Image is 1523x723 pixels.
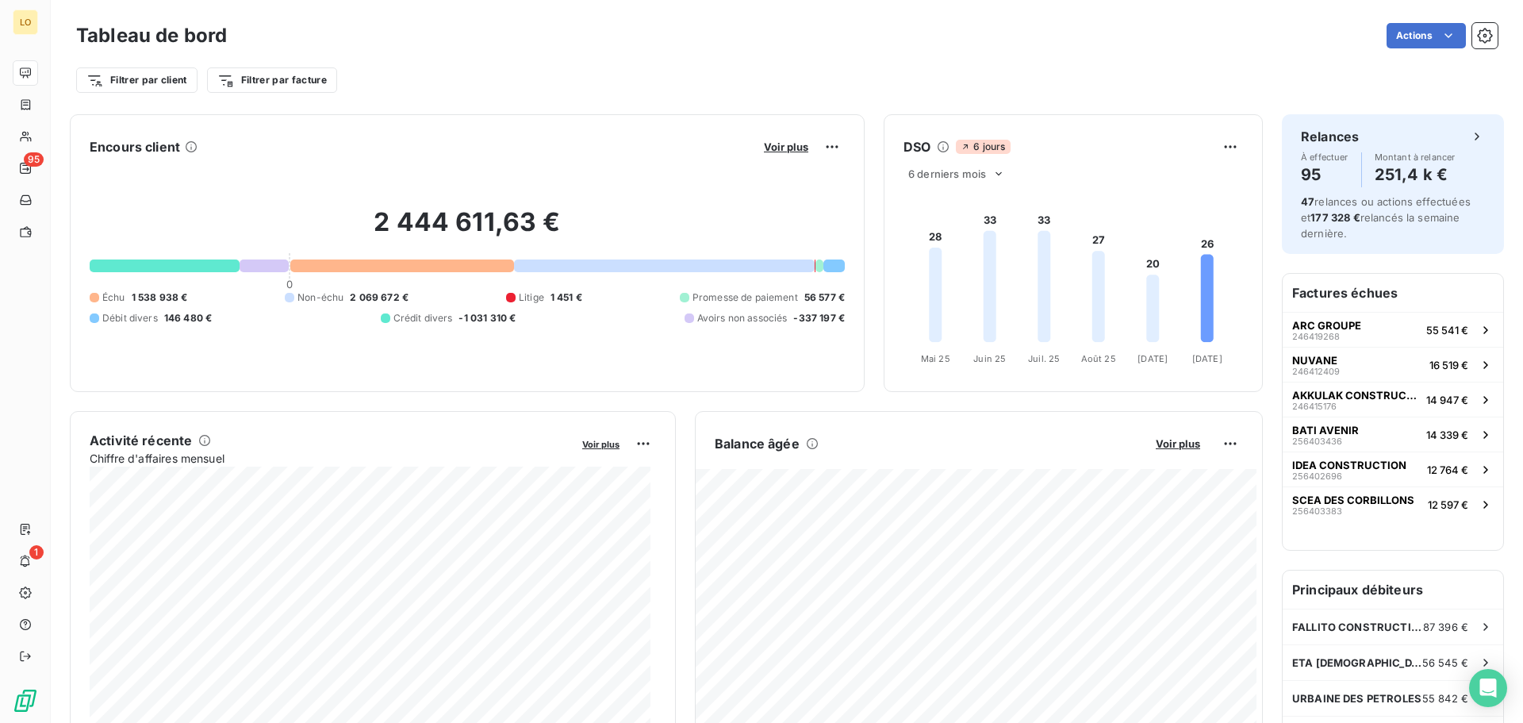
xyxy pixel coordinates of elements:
[1283,571,1503,609] h6: Principaux débiteurs
[1292,506,1342,516] span: 256403383
[973,353,1006,364] tspan: Juin 25
[1469,669,1507,707] div: Open Intercom Messenger
[1301,127,1359,146] h6: Relances
[1427,463,1468,476] span: 12 764 €
[1423,621,1468,633] span: 87 396 €
[764,140,808,153] span: Voir plus
[90,137,180,156] h6: Encours client
[90,206,845,254] h2: 2 444 611,63 €
[286,278,293,290] span: 0
[1301,162,1348,187] h4: 95
[29,545,44,560] span: 1
[956,140,1010,154] span: 6 jours
[76,67,198,93] button: Filtrer par client
[1292,367,1340,376] span: 246412409
[76,21,227,50] h3: Tableau de bord
[1301,195,1471,240] span: relances ou actions effectuées et relancés la semaine dernière.
[1283,486,1503,521] button: SCEA DES CORBILLONS25640338312 597 €
[102,290,125,305] span: Échu
[692,290,798,305] span: Promesse de paiement
[13,10,38,35] div: LO
[164,311,212,325] span: 146 480 €
[1292,402,1337,411] span: 246415176
[1292,332,1340,341] span: 246419268
[207,67,337,93] button: Filtrer par facture
[1151,436,1205,451] button: Voir plus
[1301,152,1348,162] span: À effectuer
[1292,319,1361,332] span: ARC GROUPE
[1292,621,1423,633] span: FALLITO CONSTRUCTIONS
[1292,494,1414,506] span: SCEA DES CORBILLONS
[1137,353,1168,364] tspan: [DATE]
[1292,471,1342,481] span: 256402696
[13,688,38,713] img: Logo LeanPay
[1192,353,1222,364] tspan: [DATE]
[90,431,192,450] h6: Activité récente
[1283,312,1503,347] button: ARC GROUPE24641926855 541 €
[1426,324,1468,337] span: 55 541 €
[1283,382,1503,417] button: AKKULAK CONSTRUCTION24641517614 947 €
[793,311,845,325] span: -337 197 €
[908,167,986,180] span: 6 derniers mois
[1310,211,1360,224] span: 177 328 €
[715,434,800,453] h6: Balance âgée
[1283,274,1503,312] h6: Factures échues
[458,311,516,325] span: -1 031 310 €
[1292,459,1406,471] span: IDEA CONSTRUCTION
[1428,498,1468,511] span: 12 597 €
[1387,23,1466,48] button: Actions
[551,290,582,305] span: 1 451 €
[350,290,409,305] span: 2 069 672 €
[1028,353,1060,364] tspan: Juil. 25
[1301,195,1314,208] span: 47
[297,290,343,305] span: Non-échu
[1426,429,1468,441] span: 14 339 €
[1422,692,1468,705] span: 55 842 €
[102,311,158,325] span: Débit divers
[1283,452,1503,486] button: IDEA CONSTRUCTION25640269612 764 €
[1292,656,1422,669] span: ETA [DEMOGRAPHIC_DATA]
[577,436,624,451] button: Voir plus
[1426,394,1468,406] span: 14 947 €
[24,152,44,167] span: 95
[1292,424,1359,436] span: BATI AVENIR
[393,311,453,325] span: Crédit divers
[1429,359,1468,371] span: 16 519 €
[132,290,188,305] span: 1 538 938 €
[1283,417,1503,452] button: BATI AVENIR25640343614 339 €
[1422,656,1468,669] span: 56 545 €
[697,311,788,325] span: Avoirs non associés
[582,439,620,450] span: Voir plus
[1292,354,1337,367] span: NUVANE
[903,137,930,156] h6: DSO
[1292,692,1421,705] span: URBAINE DES PETROLES
[804,290,845,305] span: 56 577 €
[1375,152,1456,162] span: Montant à relancer
[921,353,950,364] tspan: Mai 25
[1283,347,1503,382] button: NUVANE24641240916 519 €
[1081,353,1116,364] tspan: Août 25
[1292,389,1420,402] span: AKKULAK CONSTRUCTION
[90,450,571,467] span: Chiffre d'affaires mensuel
[1156,437,1200,450] span: Voir plus
[759,140,813,154] button: Voir plus
[1375,162,1456,187] h4: 251,4 k €
[1292,436,1342,446] span: 256403436
[519,290,544,305] span: Litige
